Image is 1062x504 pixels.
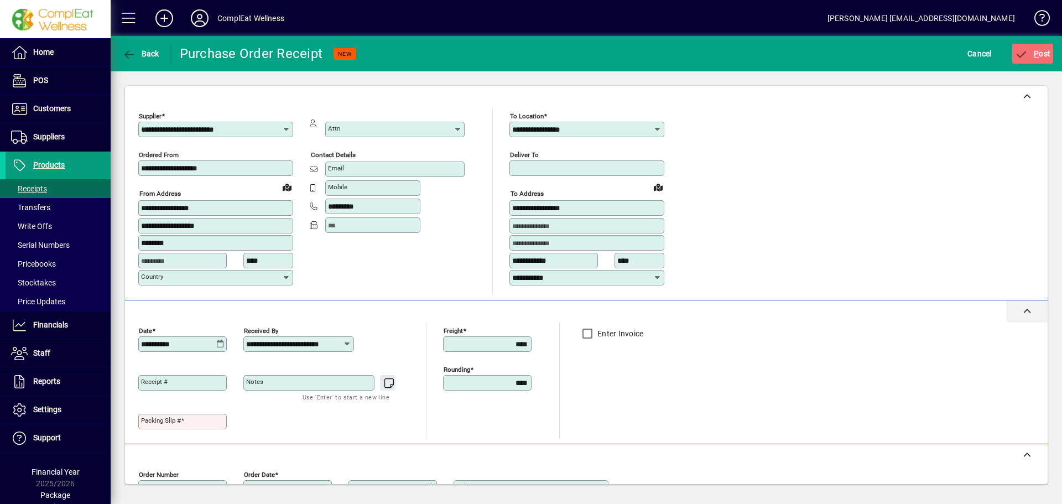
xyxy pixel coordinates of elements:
a: Stocktakes [6,273,111,292]
a: Reports [6,368,111,396]
mat-label: Mobile [328,183,347,191]
span: Support [33,433,61,442]
a: Transfers [6,198,111,217]
mat-label: Attn [328,124,340,132]
a: Write Offs [6,217,111,236]
a: Pricebooks [6,254,111,273]
a: Serial Numbers [6,236,111,254]
mat-label: Packing Slip # [141,417,181,424]
mat-label: To location [510,112,544,120]
div: Purchase Order Receipt [180,45,323,63]
a: Financials [6,311,111,339]
span: Transfers [11,203,50,212]
button: Add [147,8,182,28]
div: [PERSON_NAME] [EMAIL_ADDRESS][DOMAIN_NAME] [827,9,1015,27]
mat-label: Order date [244,470,275,478]
span: Cancel [967,45,992,63]
span: POS [33,76,48,85]
mat-label: Required by [351,483,385,491]
a: Home [6,39,111,66]
a: View on map [649,178,667,196]
a: Support [6,424,111,452]
mat-label: Notes [246,378,263,386]
a: Knowledge Base [1026,2,1048,38]
span: Price Updates [11,297,65,306]
span: Package [40,491,70,500]
span: Products [33,160,65,169]
mat-label: Receipt # [141,378,168,386]
span: Write Offs [11,222,52,231]
button: Cancel [965,44,995,64]
span: Settings [33,405,61,414]
mat-label: Supplier [139,112,162,120]
span: P [1034,49,1039,58]
mat-label: Country [141,273,163,280]
mat-label: Order number [139,470,179,478]
span: Financial Year [32,467,80,476]
span: Pricebooks [11,259,56,268]
span: NEW [338,50,352,58]
span: Stocktakes [11,278,56,287]
span: Receipts [11,184,47,193]
mat-label: Rounding [444,365,470,373]
a: Staff [6,340,111,367]
a: Receipts [6,179,111,198]
mat-label: Ordered from [139,151,179,159]
button: Post [1012,44,1054,64]
div: ComplEat Wellness [217,9,284,27]
mat-label: Date [139,326,152,334]
span: Home [33,48,54,56]
mat-label: Deliver via [456,483,487,491]
app-page-header-button: Back [111,44,171,64]
span: Serial Numbers [11,241,70,250]
a: View on map [278,178,296,196]
mat-label: Deliver To [510,151,539,159]
mat-label: Received by [244,326,278,334]
span: Customers [33,104,71,113]
span: Suppliers [33,132,65,141]
a: Price Updates [6,292,111,311]
mat-label: Freight [444,326,463,334]
span: Reports [33,377,60,386]
span: Financials [33,320,68,329]
a: Settings [6,396,111,424]
a: Customers [6,95,111,123]
a: Suppliers [6,123,111,151]
span: ost [1015,49,1051,58]
a: POS [6,67,111,95]
button: Back [119,44,162,64]
span: Back [122,49,159,58]
span: Staff [33,349,50,357]
mat-label: Email [328,164,344,172]
label: Enter Invoice [595,328,643,339]
mat-hint: Use 'Enter' to start a new line [303,391,389,403]
button: Profile [182,8,217,28]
